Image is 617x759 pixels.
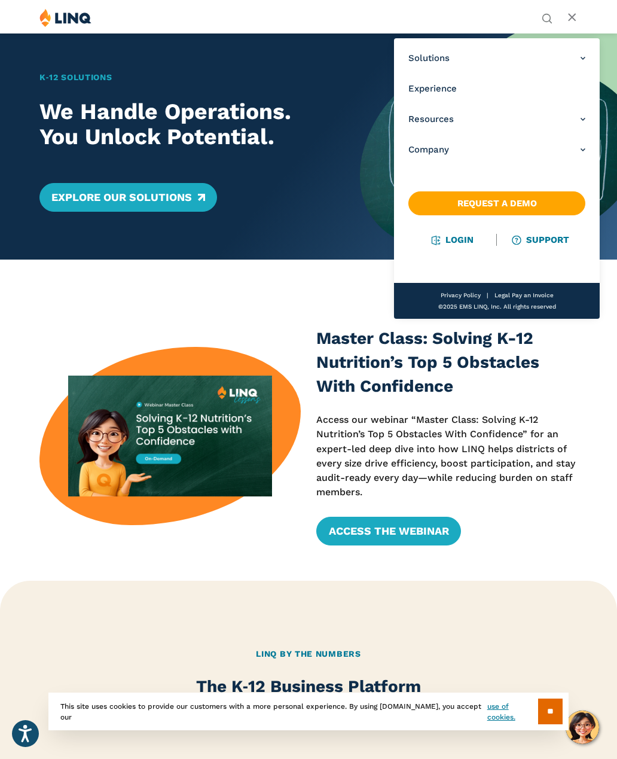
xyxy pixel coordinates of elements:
img: Home Banner [360,33,617,260]
h3: Master Class: Solving K-12 Nutrition’s Top 5 Obstacles With Confidence [316,327,577,398]
div: This site uses cookies to provide our customers with a more personal experience. By using [DOMAIN... [48,693,569,730]
nav: Primary Navigation [394,38,600,319]
img: LINQ | K‑12 Software [39,8,91,27]
button: Hello, have a question? Let’s chat. [566,711,599,744]
a: Login [432,234,474,245]
a: Resources [408,113,585,126]
h1: K‑12 Solutions [39,71,335,84]
p: Access our webinar “Master Class: Solving K-12 Nutrition’s Top 5 Obstacles With Confidence” for a... [316,413,577,500]
a: Request a Demo [408,191,585,215]
a: Company [408,144,585,156]
span: Company [408,144,449,156]
button: Open Main Menu [567,11,578,25]
a: Legal [494,292,510,298]
a: Access the Webinar [316,517,460,545]
a: Experience [408,83,585,95]
h2: We Handle Operations. You Unlock Potential. [39,99,335,150]
a: Pay an Invoice [512,292,554,298]
span: Solutions [408,52,450,65]
nav: Utility Navigation [542,8,552,23]
h2: The K‑12 Business Platform [39,675,578,699]
span: Experience [408,83,457,95]
button: Open Search Bar [542,12,552,23]
a: use of cookies. [487,701,538,723]
span: Resources [408,113,454,126]
a: Privacy Policy [441,292,481,298]
span: ©2025 EMS LINQ, Inc. All rights reserved [438,303,556,310]
a: Solutions [408,52,585,65]
a: Support [513,234,569,245]
a: Explore Our Solutions [39,183,217,212]
h2: LINQ By the Numbers [39,648,578,660]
